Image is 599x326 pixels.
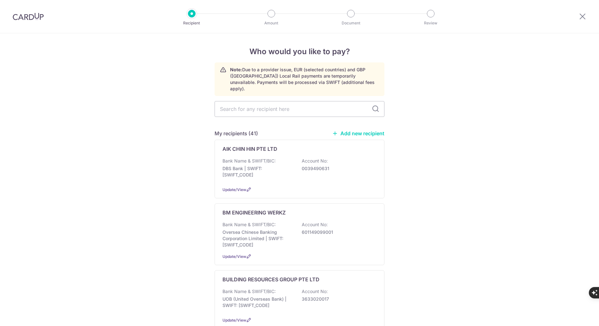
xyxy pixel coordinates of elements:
[222,288,276,295] p: Bank Name & SWIFT/BIC:
[327,20,374,26] p: Document
[332,130,384,137] a: Add new recipient
[222,221,276,228] p: Bank Name & SWIFT/BIC:
[222,145,277,153] p: AIK CHIN HIN PTE LTD
[407,20,454,26] p: Review
[222,276,319,283] p: BUILDING RESOURCES GROUP PTE LTD
[215,46,384,57] h4: Who would you like to pay?
[302,158,328,164] p: Account No:
[222,318,246,323] a: Update/View
[248,20,295,26] p: Amount
[302,229,373,235] p: 601149099001
[222,229,293,248] p: Oversea Chinese Banking Corporation Limited | SWIFT: [SWIFT_CODE]
[222,165,293,178] p: DBS Bank | SWIFT: [SWIFT_CODE]
[302,288,328,295] p: Account No:
[302,221,328,228] p: Account No:
[222,254,246,259] a: Update/View
[215,101,384,117] input: Search for any recipient here
[302,165,373,172] p: 0039490631
[168,20,215,26] p: Recipient
[222,158,276,164] p: Bank Name & SWIFT/BIC:
[230,67,379,92] p: Due to a provider issue, EUR (selected countries) and GBP ([GEOGRAPHIC_DATA]) Local Rail payments...
[222,187,246,192] a: Update/View
[302,296,373,302] p: 3633020017
[13,13,44,20] img: CardUp
[230,67,242,72] strong: Note:
[222,209,286,216] p: BM ENGINEERING WERKZ
[222,296,293,309] p: UOB (United Overseas Bank) | SWIFT: [SWIFT_CODE]
[215,130,258,137] h5: My recipients (41)
[558,307,593,323] iframe: Opens a widget where you can find more information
